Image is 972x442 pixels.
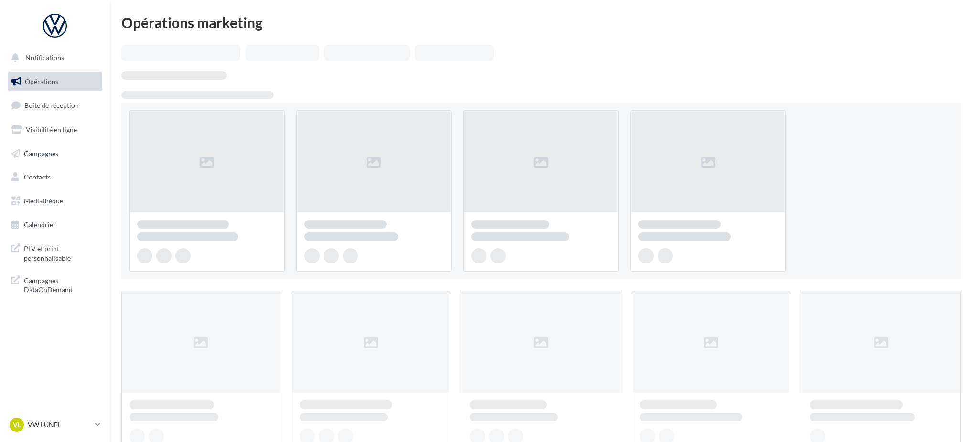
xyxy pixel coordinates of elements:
span: Médiathèque [24,197,63,205]
span: Notifications [25,53,64,62]
span: VL [13,420,21,430]
a: Campagnes DataOnDemand [6,270,104,298]
a: VL VW LUNEL [8,416,102,434]
div: Opérations marketing [121,15,961,30]
a: Boîte de réception [6,95,104,116]
span: Opérations [25,77,58,85]
span: Contacts [24,173,51,181]
span: Boîte de réception [24,101,79,109]
a: Calendrier [6,215,104,235]
span: Campagnes [24,149,58,157]
a: Médiathèque [6,191,104,211]
p: VW LUNEL [28,420,91,430]
a: Visibilité en ligne [6,120,104,140]
span: Calendrier [24,221,56,229]
span: Campagnes DataOnDemand [24,274,98,295]
span: Visibilité en ligne [26,126,77,134]
a: Opérations [6,72,104,92]
button: Notifications [6,48,100,68]
a: PLV et print personnalisable [6,238,104,266]
span: PLV et print personnalisable [24,242,98,263]
a: Contacts [6,167,104,187]
a: Campagnes [6,144,104,164]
